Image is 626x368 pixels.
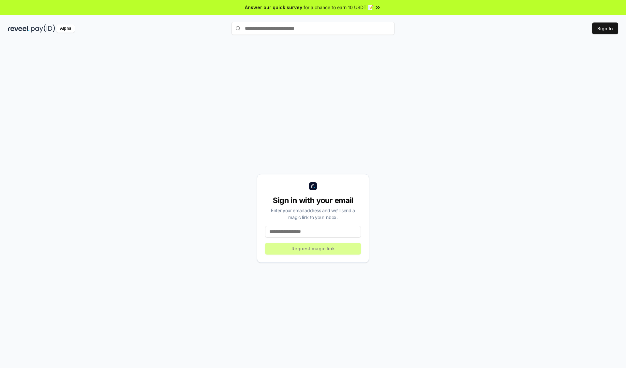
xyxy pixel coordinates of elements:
span: Answer our quick survey [245,4,302,11]
button: Sign In [592,22,618,34]
img: pay_id [31,24,55,33]
img: reveel_dark [8,24,30,33]
div: Enter your email address and we’ll send a magic link to your inbox. [265,207,361,221]
img: logo_small [309,182,317,190]
div: Alpha [56,24,75,33]
div: Sign in with your email [265,195,361,206]
span: for a chance to earn 10 USDT 📝 [304,4,373,11]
